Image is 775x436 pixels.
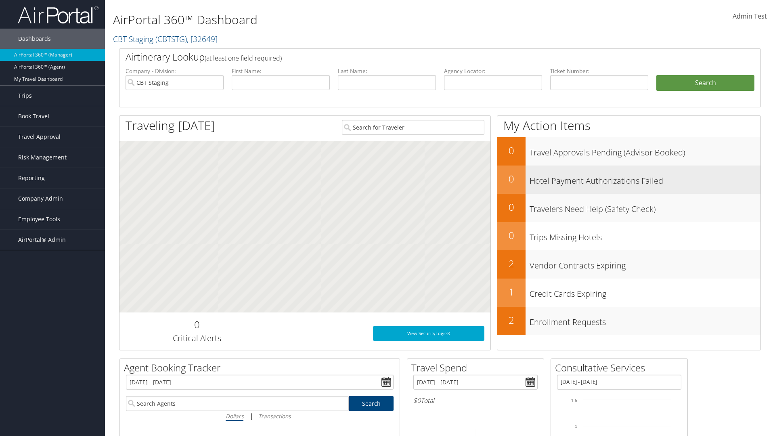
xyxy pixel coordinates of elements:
a: Search [349,396,394,411]
h2: 2 [497,313,526,327]
label: Ticket Number: [550,67,648,75]
a: 0Travel Approvals Pending (Advisor Booked) [497,137,760,166]
label: Agency Locator: [444,67,542,75]
h2: 0 [126,318,268,331]
h2: Agent Booking Tracker [124,361,400,375]
h2: Airtinerary Lookup [126,50,701,64]
div: | [126,411,394,421]
h3: Enrollment Requests [530,312,760,328]
span: Company Admin [18,189,63,209]
h6: Total [413,396,538,405]
h2: 0 [497,172,526,186]
span: Book Travel [18,106,49,126]
h1: Traveling [DATE] [126,117,215,134]
a: View SecurityLogic® [373,326,484,341]
button: Search [656,75,754,91]
h2: 1 [497,285,526,299]
span: Risk Management [18,147,67,168]
h1: AirPortal 360™ Dashboard [113,11,549,28]
span: AirPortal® Admin [18,230,66,250]
i: Transactions [258,412,291,420]
h3: Trips Missing Hotels [530,228,760,243]
input: Search Agents [126,396,349,411]
span: , [ 32649 ] [187,34,218,44]
a: 0Travelers Need Help (Safety Check) [497,194,760,222]
a: 0Hotel Payment Authorizations Failed [497,166,760,194]
span: Travel Approval [18,127,61,147]
input: Search for Traveler [342,120,484,135]
h3: Travelers Need Help (Safety Check) [530,199,760,215]
span: Dashboards [18,29,51,49]
a: 2Enrollment Requests [497,307,760,335]
h3: Credit Cards Expiring [530,284,760,300]
h2: 0 [497,228,526,242]
h2: 2 [497,257,526,270]
label: Company - Division: [126,67,224,75]
span: (at least one field required) [205,54,282,63]
a: 2Vendor Contracts Expiring [497,250,760,279]
a: Admin Test [733,4,767,29]
i: Dollars [226,412,243,420]
a: 1Credit Cards Expiring [497,279,760,307]
label: Last Name: [338,67,436,75]
h3: Critical Alerts [126,333,268,344]
h3: Travel Approvals Pending (Advisor Booked) [530,143,760,158]
span: Admin Test [733,12,767,21]
h2: Consultative Services [555,361,687,375]
tspan: 1 [575,424,577,429]
span: Reporting [18,168,45,188]
a: CBT Staging [113,34,218,44]
h3: Hotel Payment Authorizations Failed [530,171,760,187]
a: 0Trips Missing Hotels [497,222,760,250]
h2: 0 [497,200,526,214]
label: First Name: [232,67,330,75]
span: Employee Tools [18,209,60,229]
h2: Travel Spend [411,361,544,375]
h2: 0 [497,144,526,157]
span: $0 [413,396,421,405]
img: airportal-logo.png [18,5,98,24]
span: Trips [18,86,32,106]
h1: My Action Items [497,117,760,134]
tspan: 1.5 [571,398,577,403]
span: ( CBTSTG ) [155,34,187,44]
h3: Vendor Contracts Expiring [530,256,760,271]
